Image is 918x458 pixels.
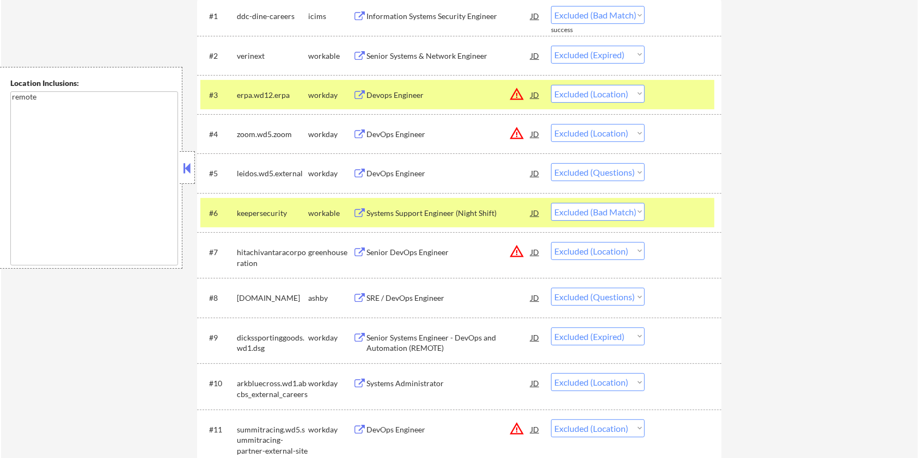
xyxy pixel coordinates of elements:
div: JD [530,373,541,393]
div: Devops Engineer [366,90,531,101]
div: verinext [237,51,308,61]
div: #8 [209,293,228,304]
div: #2 [209,51,228,61]
div: keepersecurity [237,208,308,219]
div: #5 [209,168,228,179]
div: workday [308,90,353,101]
div: workday [308,129,353,140]
div: JD [530,327,541,347]
div: #3 [209,90,228,101]
div: workable [308,208,353,219]
div: Information Systems Security Engineer [366,11,531,22]
div: hitachivantaracorporation [237,247,308,268]
div: Senior DevOps Engineer [366,247,531,258]
div: workable [308,51,353,61]
div: #11 [209,424,228,435]
div: DevOps Engineer [366,129,531,140]
div: JD [530,46,541,65]
div: JD [530,163,541,183]
div: arkbluecross.wd1.abcbs_external_careers [237,378,308,399]
div: #1 [209,11,228,22]
div: JD [530,6,541,26]
div: Location Inclusions: [10,78,178,89]
div: #6 [209,208,228,219]
div: #4 [209,129,228,140]
div: leidos.wd5.external [237,168,308,179]
div: JD [530,242,541,262]
div: JD [530,203,541,222]
button: warning_amber [509,126,524,141]
button: warning_amber [509,86,524,102]
button: warning_amber [509,421,524,436]
div: #10 [209,378,228,389]
div: workday [308,168,353,179]
div: JD [530,124,541,144]
div: dickssportinggoods.wd1.dsg [237,332,308,354]
div: #7 [209,247,228,258]
div: icims [308,11,353,22]
div: #9 [209,332,228,343]
div: Systems Administrator [366,378,531,389]
div: [DOMAIN_NAME] [237,293,308,304]
div: zoom.wd5.zoom [237,129,308,140]
div: ashby [308,293,353,304]
div: ddc-dine-careers [237,11,308,22]
button: warning_amber [509,244,524,259]
div: JD [530,288,541,307]
div: workday [308,332,353,343]
div: DevOps Engineer [366,424,531,435]
div: Systems Support Engineer (Night Shift) [366,208,531,219]
div: Senior Systems & Network Engineer [366,51,531,61]
div: SRE / DevOps Engineer [366,293,531,304]
div: JD [530,419,541,439]
div: Senior Systems Engineer - DevOps and Automation (REMOTE) [366,332,531,354]
div: workday [308,378,353,389]
div: DevOps Engineer [366,168,531,179]
div: greenhouse [308,247,353,258]
div: workday [308,424,353,435]
div: JD [530,85,541,104]
div: erpa.wd12.erpa [237,90,308,101]
div: success [551,26,595,35]
div: summitracing.wd5.summitracing-partner-external-site [237,424,308,456]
